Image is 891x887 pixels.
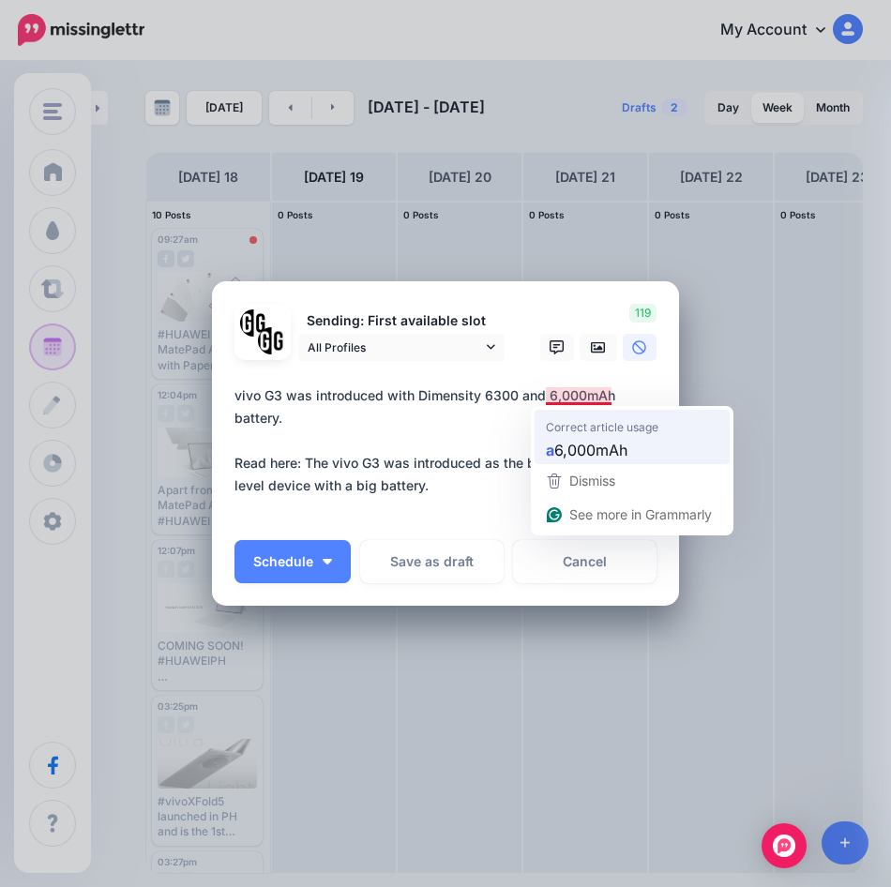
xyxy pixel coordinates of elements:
textarea: To enrich screen reader interactions, please activate Accessibility in Grammarly extension settings [234,384,666,519]
p: Sending: First available slot [298,310,505,332]
a: Cancel [513,540,657,583]
img: 353459792_649996473822713_4483302954317148903_n-bsa138318.png [240,309,267,337]
button: Save as draft [360,540,504,583]
span: 119 [629,304,657,323]
img: JT5sWCfR-79925.png [258,327,285,354]
button: Schedule [234,540,351,583]
a: All Profiles [298,334,505,361]
span: Schedule [253,555,313,568]
div: vivo G3 was introduced with Dimensity 6300 and 6,000mAh battery. Read here: The vivo G3 was intro... [234,384,666,497]
span: All Profiles [308,338,482,357]
div: Open Intercom Messenger [762,823,807,868]
img: arrow-down-white.png [323,559,332,564]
